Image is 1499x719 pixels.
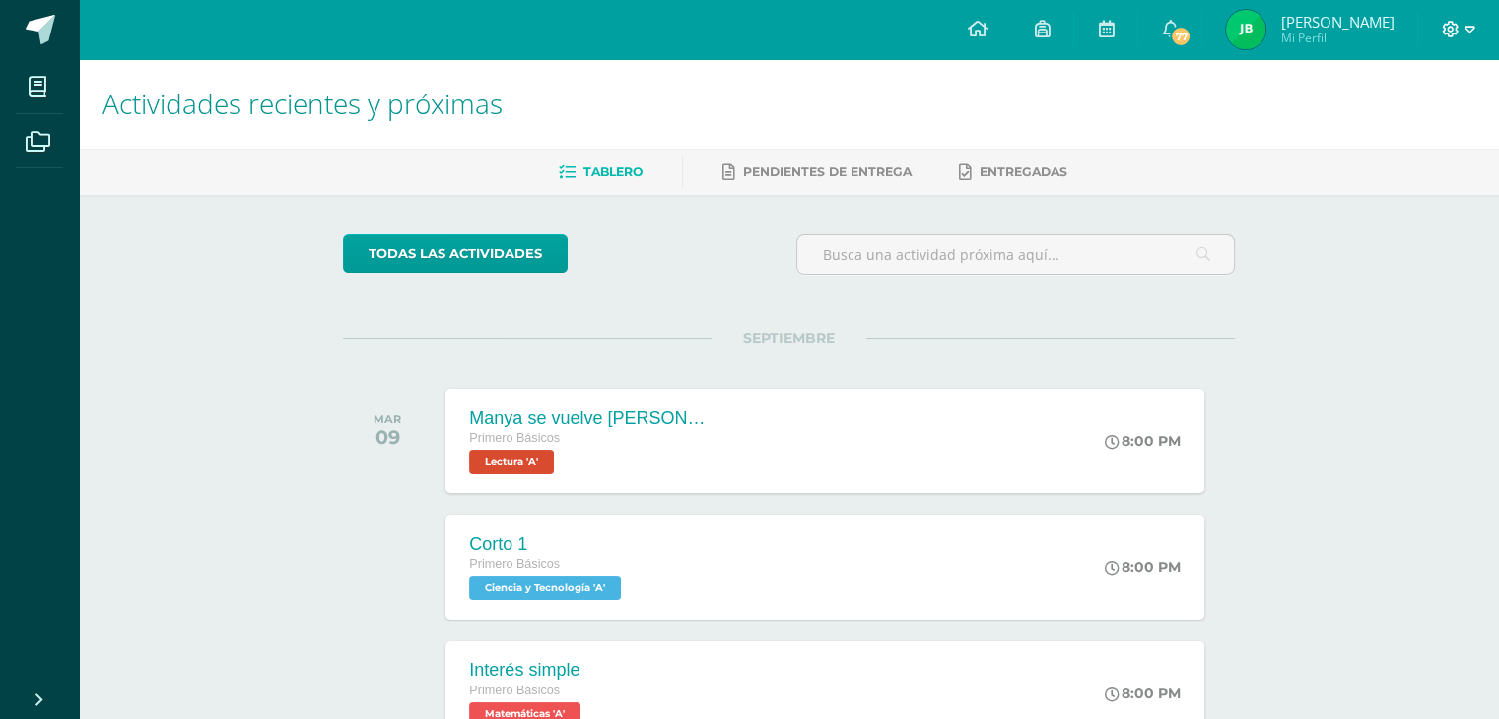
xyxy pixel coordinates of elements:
[343,234,568,273] a: todas las Actividades
[469,431,560,445] span: Primero Básicos
[797,235,1234,274] input: Busca una actividad próxima aquí...
[980,164,1067,179] span: Entregadas
[1226,10,1265,49] img: 9f048fa6bfcc49339127222689bcdc4d.png
[469,557,560,571] span: Primero Básicos
[469,576,621,600] span: Ciencia y Tecnología 'A'
[559,157,643,188] a: Tablero
[102,85,503,122] span: Actividades recientes y próximas
[469,534,626,555] div: Corto 1
[1280,30,1394,46] span: Mi Perfil
[959,157,1067,188] a: Entregadas
[374,425,401,449] div: 09
[1280,12,1394,32] span: [PERSON_NAME]
[743,164,912,179] span: Pendientes de entrega
[1170,26,1192,47] span: 77
[1105,685,1181,702] div: 8:00 PM
[722,157,912,188] a: Pendientes de entrega
[469,408,706,428] div: Manya se vuelve [PERSON_NAME]
[469,684,560,697] span: Primero Básicos
[469,450,554,474] span: Lectura 'A'
[583,164,643,179] span: Tablero
[374,412,401,425] div: MAR
[1105,432,1181,450] div: 8:00 PM
[1105,558,1181,576] div: 8:00 PM
[469,660,585,681] div: Interés simple
[712,329,866,347] span: SEPTIEMBRE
